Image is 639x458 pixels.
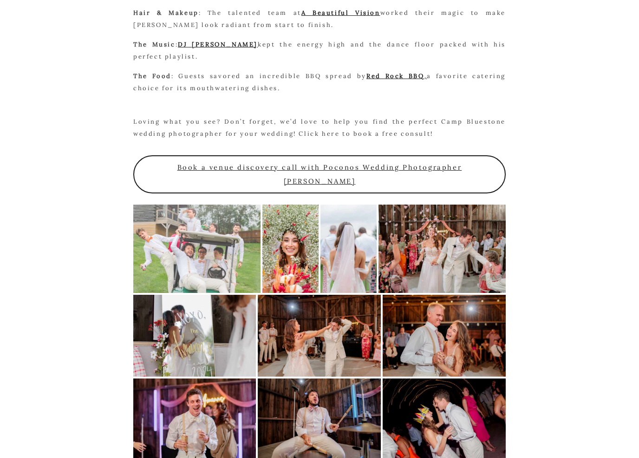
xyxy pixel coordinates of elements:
[133,116,506,140] p: Loving what you see? Don’t forget, we’d love to help you find the perfect Camp Bluestone wedding ...
[133,40,176,48] strong: The Music
[301,9,380,17] a: A Beautiful Vision
[178,40,258,48] a: DJ [PERSON_NAME]
[133,155,506,193] a: Book a venue discovery call with Poconos Wedding Photographer [PERSON_NAME]
[366,72,427,80] a: Red Rock BBQ,
[133,39,506,63] p: : kept the energy high and the dance floor packed with his perfect playlist.
[383,294,506,377] img: timthumb.php
[133,7,506,31] p: : The talented team at worked their magic to make [PERSON_NAME] look radiant from start to finish.
[133,294,256,377] img: timthumb.php
[376,205,508,293] img: timthumb.php
[133,70,506,94] p: : Guests savored an incredible BBQ spread by a favorite catering choice for its mouthwatering dis...
[319,205,378,293] img: timthumb.php
[261,205,319,293] img: timthumb.php
[258,294,381,377] img: timthumb.php
[133,72,171,80] strong: The Food
[131,205,263,293] img: timthumb.php
[133,9,199,17] strong: Hair & Makeup
[366,72,424,80] strong: Red Rock BBQ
